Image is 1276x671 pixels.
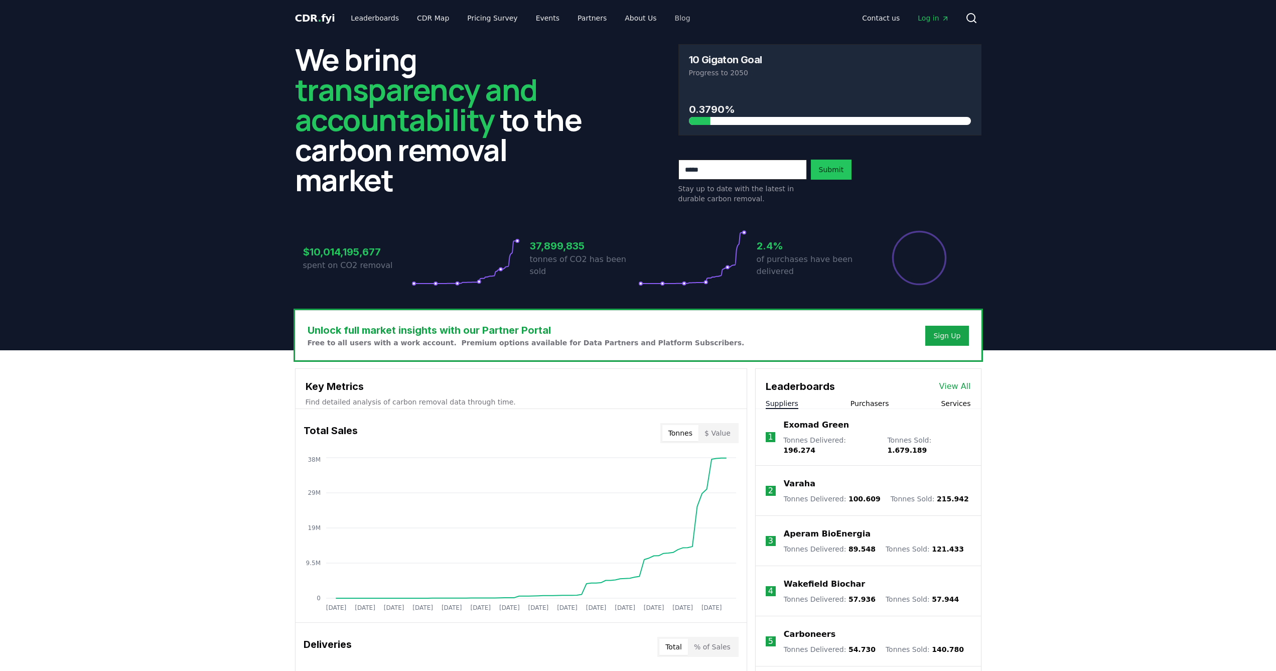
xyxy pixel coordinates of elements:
[383,604,404,611] tspan: [DATE]
[783,419,849,431] a: Exomad Green
[295,12,335,24] span: CDR fyi
[932,645,964,653] span: 140.780
[586,604,606,611] tspan: [DATE]
[937,495,969,503] span: 215.942
[886,644,964,654] p: Tonnes Sold :
[933,331,960,341] a: Sign Up
[355,604,375,611] tspan: [DATE]
[783,435,877,455] p: Tonnes Delivered :
[306,560,320,567] tspan: 9.5M
[343,9,407,27] a: Leaderboards
[891,494,969,504] p: Tonnes Sold :
[854,9,957,27] nav: Main
[304,637,352,657] h3: Deliveries
[848,545,876,553] span: 89.548
[326,604,346,611] tspan: [DATE]
[409,9,457,27] a: CDR Map
[848,495,881,503] span: 100.609
[887,435,970,455] p: Tonnes Sold :
[766,379,835,394] h3: Leaderboards
[784,544,876,554] p: Tonnes Delivered :
[308,323,745,338] h3: Unlock full market insights with our Partner Portal
[768,635,773,647] p: 5
[757,238,865,253] h3: 2.4%
[701,604,722,611] tspan: [DATE]
[784,478,815,490] a: Varaha
[308,456,321,463] tspan: 38M
[343,9,698,27] nav: Main
[528,9,568,27] a: Events
[412,604,433,611] tspan: [DATE]
[887,446,927,454] span: 1.679.189
[459,9,525,27] a: Pricing Survey
[304,423,358,443] h3: Total Sales
[308,489,321,496] tspan: 29M
[672,604,693,611] tspan: [DATE]
[757,253,865,278] p: of purchases have been delivered
[570,9,615,27] a: Partners
[918,13,949,23] span: Log in
[811,160,852,180] button: Submit
[768,485,773,497] p: 2
[643,604,664,611] tspan: [DATE]
[910,9,957,27] a: Log in
[941,398,970,409] button: Services
[932,595,959,603] span: 57.944
[295,69,537,140] span: transparency and accountability
[295,11,335,25] a: CDR.fyi
[317,595,321,602] tspan: 0
[530,253,638,278] p: tonnes of CO2 has been sold
[939,380,971,392] a: View All
[303,244,411,259] h3: $10,014,195,677
[784,528,871,540] a: Aperam BioEnergia
[617,9,664,27] a: About Us
[441,604,462,611] tspan: [DATE]
[295,44,598,195] h2: We bring to the carbon removal market
[557,604,578,611] tspan: [DATE]
[891,230,947,286] div: Percentage of sales delivered
[528,604,548,611] tspan: [DATE]
[784,594,876,604] p: Tonnes Delivered :
[925,326,968,346] button: Sign Up
[932,545,964,553] span: 121.433
[850,398,889,409] button: Purchasers
[698,425,737,441] button: $ Value
[689,102,971,117] h3: 0.3790%
[615,604,635,611] tspan: [DATE]
[306,397,737,407] p: Find detailed analysis of carbon removal data through time.
[499,604,520,611] tspan: [DATE]
[662,425,698,441] button: Tonnes
[848,645,876,653] span: 54.730
[784,578,865,590] a: Wakefield Biochar
[306,379,737,394] h3: Key Metrics
[303,259,411,272] p: spent on CO2 removal
[318,12,321,24] span: .
[308,524,321,531] tspan: 19M
[530,238,638,253] h3: 37,899,835
[784,494,881,504] p: Tonnes Delivered :
[308,338,745,348] p: Free to all users with a work account. Premium options available for Data Partners and Platform S...
[667,9,698,27] a: Blog
[768,585,773,597] p: 4
[678,184,807,204] p: Stay up to date with the latest in durable carbon removal.
[768,535,773,547] p: 3
[784,644,876,654] p: Tonnes Delivered :
[854,9,908,27] a: Contact us
[659,639,688,655] button: Total
[783,446,815,454] span: 196.274
[688,639,737,655] button: % of Sales
[784,628,835,640] a: Carboneers
[886,594,959,604] p: Tonnes Sold :
[766,398,798,409] button: Suppliers
[470,604,491,611] tspan: [DATE]
[768,431,773,443] p: 1
[886,544,964,554] p: Tonnes Sold :
[689,68,971,78] p: Progress to 2050
[848,595,876,603] span: 57.936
